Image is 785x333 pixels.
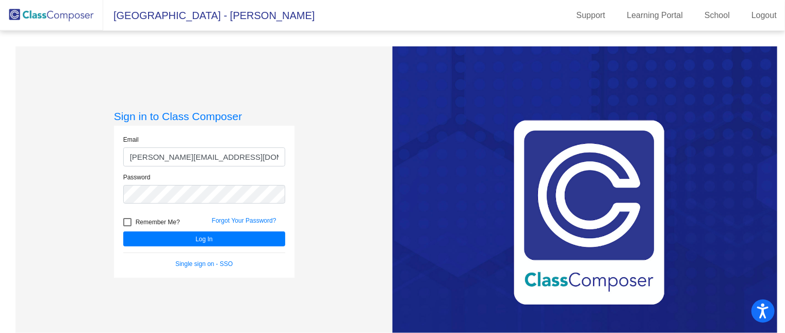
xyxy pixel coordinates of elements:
[212,217,276,224] a: Forgot Your Password?
[619,7,692,24] a: Learning Portal
[123,135,139,144] label: Email
[696,7,738,24] a: School
[123,231,285,246] button: Log In
[743,7,785,24] a: Logout
[114,110,295,123] h3: Sign in to Class Composer
[136,216,180,228] span: Remember Me?
[568,7,614,24] a: Support
[123,173,151,182] label: Password
[103,7,315,24] span: [GEOGRAPHIC_DATA] - [PERSON_NAME]
[175,260,233,268] a: Single sign on - SSO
